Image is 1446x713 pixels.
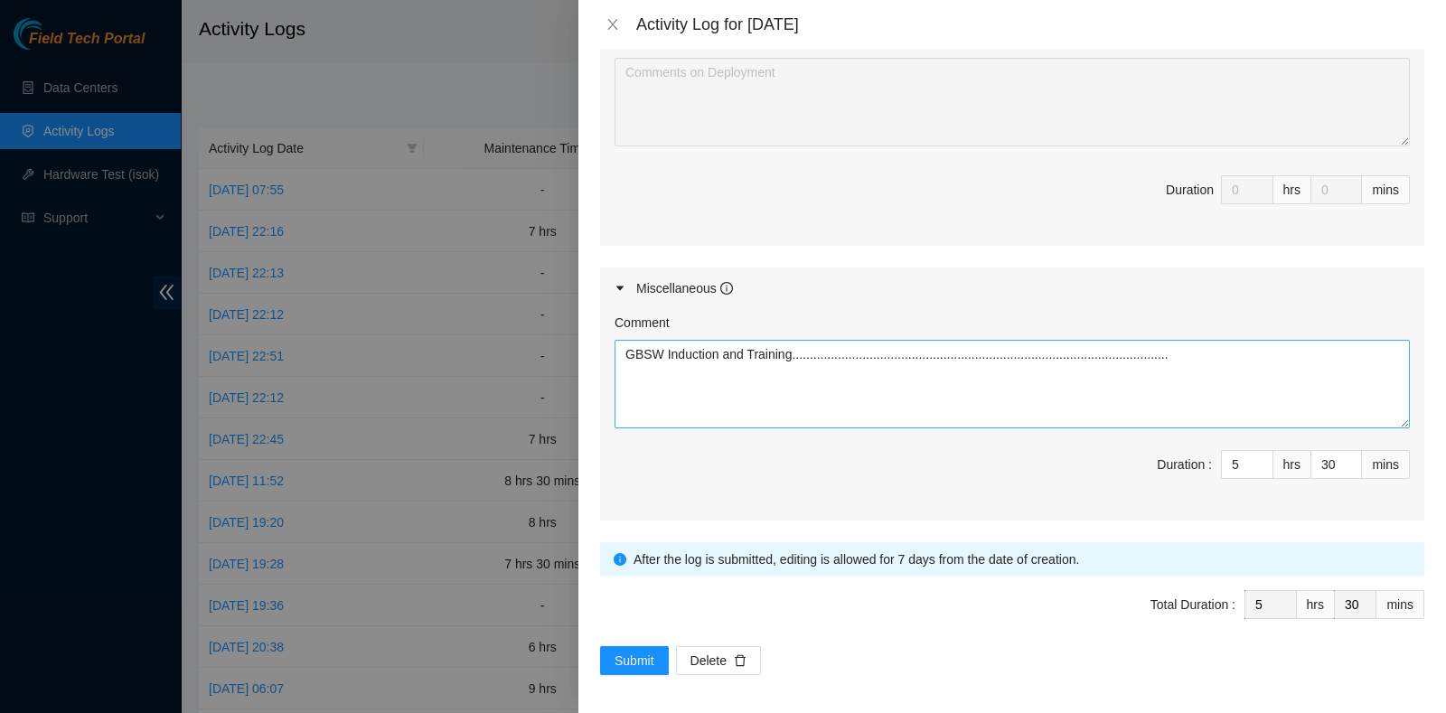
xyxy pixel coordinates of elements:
[1297,590,1335,619] div: hrs
[1150,595,1235,614] div: Total Duration :
[1376,590,1424,619] div: mins
[1273,450,1311,479] div: hrs
[1362,450,1410,479] div: mins
[615,340,1410,428] textarea: Comment
[720,282,733,295] span: info-circle
[690,651,727,671] span: Delete
[615,283,625,294] span: caret-right
[1157,455,1212,474] div: Duration :
[615,651,654,671] span: Submit
[636,278,733,298] div: Miscellaneous
[615,58,1410,146] textarea: Comment
[606,17,620,32] span: close
[1273,175,1311,204] div: hrs
[600,646,669,675] button: Submit
[636,14,1424,34] div: Activity Log for [DATE]
[600,267,1424,309] div: Miscellaneous info-circle
[676,646,761,675] button: Deletedelete
[600,16,625,33] button: Close
[1166,180,1214,200] div: Duration
[615,313,670,333] label: Comment
[1362,175,1410,204] div: mins
[614,553,626,566] span: info-circle
[734,654,746,669] span: delete
[634,549,1411,569] div: After the log is submitted, editing is allowed for 7 days from the date of creation.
